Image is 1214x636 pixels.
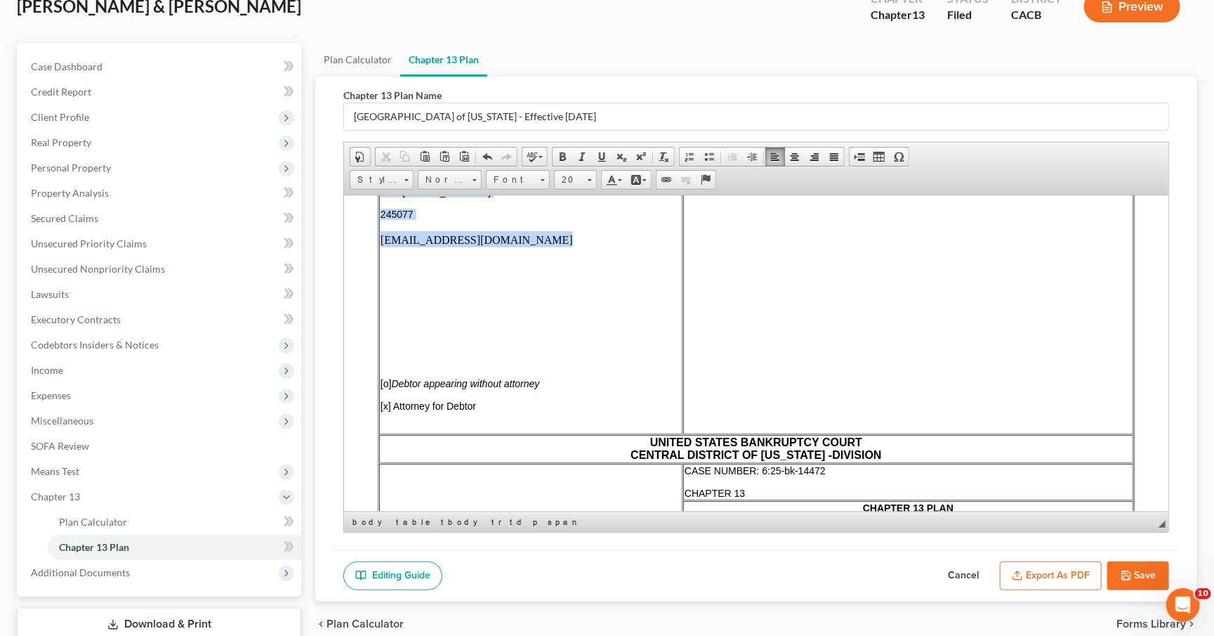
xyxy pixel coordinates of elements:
[31,136,91,148] span: Real Property
[680,148,699,166] a: Insert/Remove Numbered List
[765,148,785,166] a: Align Left
[612,148,631,166] a: Subscript
[1107,562,1169,591] button: Save
[850,148,869,166] a: Insert Page Break for Printing
[438,515,487,529] a: tbody element
[20,434,301,459] a: SOFA Review
[507,515,529,529] a: td element
[31,263,165,275] span: Unsecured Nonpriority Claims
[59,516,127,528] span: Plan Calculator
[631,148,651,166] a: Superscript
[435,148,454,166] a: Paste as plain text
[341,292,401,304] span: CHAPTER 13
[20,54,301,79] a: Case Dashboard
[31,566,130,578] span: Additional Documents
[31,415,93,427] span: Miscellaneous
[344,103,1168,130] input: Enter name...
[350,170,414,190] a: Styles
[824,148,844,166] a: Justify
[350,515,392,529] a: body element
[676,171,696,189] a: Unlink
[48,535,301,560] a: Chapter 13 Plan
[31,111,89,123] span: Client Profile
[415,148,435,166] a: Paste
[1011,7,1062,23] div: CACB
[31,389,71,401] span: Expenses
[487,171,536,189] span: Font
[871,7,925,23] div: Chapter
[1000,562,1102,591] button: Export as PDF
[742,148,762,166] a: Increase Indent
[626,171,651,189] a: Background Color
[947,7,989,23] div: Filed
[418,170,482,190] a: Normal
[31,288,69,300] span: Lawsuits
[723,148,742,166] a: Decrease Indent
[350,148,370,166] a: Document Properties
[1116,618,1186,630] span: Forms Library
[31,364,63,376] span: Income
[326,618,404,630] span: Plan Calculator
[572,148,592,166] a: Italic
[315,618,404,630] button: chevron_left Plan Calculator
[497,148,517,166] a: Redo
[554,170,597,190] a: 20
[31,313,121,325] span: Executory Contracts
[350,171,400,189] span: Styles
[20,231,301,257] a: Unsecured Priority Claims
[519,307,609,318] strong: CHAPTER 13 PLAN
[602,171,626,189] a: Text Color
[654,148,674,166] a: Remove Format
[20,257,301,282] a: Unsecured Nonpriority Claims
[869,148,889,166] a: Table
[805,148,824,166] a: Align Right
[341,270,482,281] span: CASE NUMBER: 6:25-bk-14472
[343,562,442,591] a: Editing Guide
[400,43,487,77] a: Chapter 13 Plan
[889,148,909,166] a: Insert Special Character
[1166,588,1200,622] iframe: Intercom live chat
[376,148,395,166] a: Cut
[592,148,612,166] a: Underline
[1195,588,1211,599] span: 10
[31,238,147,249] span: Unsecured Priority Claims
[31,440,89,452] span: SOFA Review
[545,515,583,529] a: span element
[395,148,415,166] a: Copy
[486,170,550,190] a: Font
[31,339,159,351] span: Codebtors Insiders & Notices
[488,254,537,266] span: DIVISION
[553,148,572,166] a: Bold
[477,148,497,166] a: Undo
[1159,521,1166,528] span: Resize
[1186,618,1197,630] i: chevron_right
[20,79,301,105] a: Credit Report
[657,171,676,189] a: Link
[696,171,715,189] a: Anchor
[31,86,91,98] span: Credit Report
[393,515,437,529] a: table element
[454,148,474,166] a: Paste from Word
[522,148,547,166] a: Spell Checker
[48,510,301,535] a: Plan Calculator
[20,181,301,206] a: Property Analysis
[20,206,301,231] a: Secured Claims
[912,8,925,21] span: 13
[20,307,301,332] a: Executory Contracts
[932,562,994,591] button: Cancel
[555,171,583,189] span: 20
[31,60,103,72] span: Case Dashboard
[315,43,400,77] a: Plan Calculator
[31,465,79,477] span: Means Test
[59,541,129,553] span: Chapter 13 Plan
[344,195,1168,512] iframe: Rich Text Editor, document-ckeditor
[31,212,98,224] span: Secured Claims
[343,88,442,103] label: Chapter 13 Plan Name
[418,171,468,189] span: Normal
